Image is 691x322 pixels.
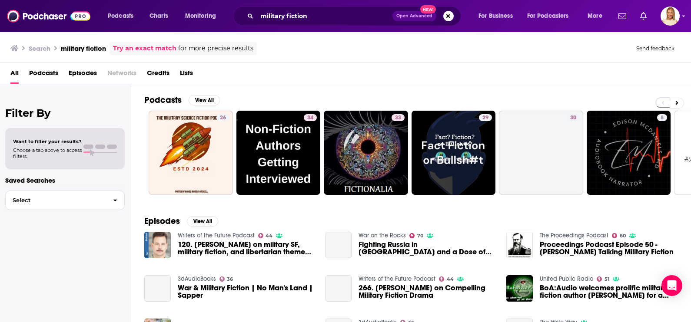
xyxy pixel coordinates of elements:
div: Search podcasts, credits, & more... [241,6,469,26]
a: 266. Craig Martelle on Compelling Military Fiction Drama [359,284,496,299]
input: Search podcasts, credits, & more... [257,9,392,23]
a: Lists [180,66,193,84]
span: Monitoring [185,10,216,22]
img: 120. Michael Z. Williamson on military SF, military fiction, and libertarian themed fiction [144,232,171,258]
a: War on the Rocks [359,232,406,239]
a: War & Military Fiction | No Man's Land | Sapper [144,275,171,302]
span: 30 [570,114,576,122]
img: Proceedings Podcast Episode 50 - David Poyer Talking Military Fiction [506,232,533,258]
a: War & Military Fiction | No Man's Land | Sapper [178,284,315,299]
button: Open AdvancedNew [392,11,436,21]
a: PodcastsView All [144,95,220,105]
p: Saved Searches [5,176,125,184]
div: Open Intercom Messenger [661,275,682,296]
a: Fighting Russia in Europe and a Dose of Military Fiction [326,232,352,258]
span: 29 [482,114,488,122]
a: 30 [499,111,583,195]
span: for more precise results [178,43,253,53]
a: 51 [597,276,609,282]
a: 60 [612,233,626,238]
a: United Public Radio [540,275,593,283]
a: 29 [412,111,496,195]
a: Writers of the Future Podcast [178,232,255,239]
img: BoA:Audio welcomes prolific military fiction author Mack Maloney for a discussion on his [506,275,533,302]
a: All [10,66,19,84]
img: User Profile [661,7,680,26]
a: 70 [409,233,423,238]
span: Proceedings Podcast Episode 50 - [PERSON_NAME] Talking Military Fiction [540,241,677,256]
span: Charts [149,10,168,22]
button: Show profile menu [661,7,680,26]
a: 120. Michael Z. Williamson on military SF, military fiction, and libertarian themed fiction [178,241,315,256]
a: 34 [304,114,317,121]
button: View All [187,216,218,227]
a: 3dAudioBooks [178,275,216,283]
a: 266. Craig Martelle on Compelling Military Fiction Drama [326,275,352,302]
span: Networks [107,66,136,84]
a: Writers of the Future Podcast [359,275,435,283]
h2: Episodes [144,216,180,227]
span: 26 [220,114,226,122]
span: 51 [605,277,609,281]
button: Select [5,191,125,210]
span: 36 [227,277,233,281]
span: 266. [PERSON_NAME] on Compelling Military Fiction Drama [359,284,496,299]
a: 29 [479,114,492,121]
a: 44 [258,233,273,238]
button: open menu [472,9,524,23]
button: open menu [102,9,145,23]
a: 33 [392,114,405,121]
span: New [420,5,436,13]
a: 26 [216,114,229,121]
a: 33 [324,111,408,195]
a: Show notifications dropdown [615,9,630,23]
a: 44 [439,276,454,282]
a: Proceedings Podcast Episode 50 - David Poyer Talking Military Fiction [540,241,677,256]
span: 120. [PERSON_NAME] on military SF, military fiction, and libertarian themed fiction [178,241,315,256]
span: 44 [266,234,272,238]
button: Send feedback [634,45,677,52]
span: 34 [307,114,313,122]
img: Podchaser - Follow, Share and Rate Podcasts [7,8,90,24]
button: View All [189,95,220,105]
h3: military fiction [61,44,106,53]
a: Show notifications dropdown [637,9,650,23]
a: 26 [149,111,233,195]
span: Logged in as leannebush [661,7,680,26]
a: BoA:Audio welcomes prolific military fiction author Mack Maloney for a discussion on his [540,284,677,299]
span: Fighting Russia in [GEOGRAPHIC_DATA] and a Dose of Military Fiction [359,241,496,256]
a: Fighting Russia in Europe and a Dose of Military Fiction [359,241,496,256]
a: Credits [147,66,169,84]
a: 36 [219,276,233,282]
a: Podcasts [29,66,58,84]
a: Episodes [69,66,97,84]
a: 8 [587,111,671,195]
span: 60 [620,234,626,238]
span: Choose a tab above to access filters. [13,147,82,159]
a: EpisodesView All [144,216,218,227]
a: 8 [657,114,667,121]
span: 33 [395,114,401,122]
span: Podcasts [108,10,133,22]
h3: Search [29,44,50,53]
span: 8 [661,114,664,122]
a: 34 [236,111,321,195]
span: For Business [478,10,513,22]
span: BoA:Audio welcomes prolific military fiction author [PERSON_NAME] for a discussion on his [540,284,677,299]
span: 44 [447,277,454,281]
button: open menu [522,9,581,23]
span: More [588,10,602,22]
a: Try an exact match [113,43,176,53]
span: For Podcasters [527,10,569,22]
button: open menu [581,9,613,23]
button: open menu [179,9,227,23]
